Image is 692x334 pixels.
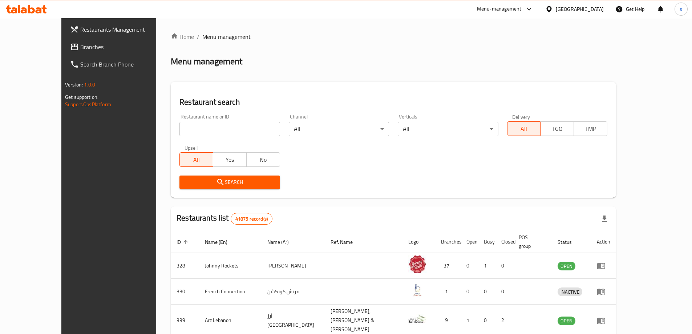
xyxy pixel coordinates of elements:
button: All [179,152,213,167]
th: Open [461,231,478,253]
td: 0 [495,253,513,279]
span: OPEN [558,317,575,325]
button: Search [179,176,280,189]
span: 1.0.0 [84,80,95,89]
td: 330 [171,279,199,305]
a: Restaurants Management [64,21,177,38]
button: TGO [540,121,574,136]
div: Menu [597,261,610,270]
th: Busy [478,231,495,253]
span: OPEN [558,262,575,270]
div: [GEOGRAPHIC_DATA] [556,5,604,13]
span: Name (Ar) [267,238,298,246]
span: Search Branch Phone [80,60,171,69]
td: 37 [435,253,461,279]
span: Yes [216,154,244,165]
button: All [507,121,541,136]
td: 328 [171,253,199,279]
td: 0 [495,279,513,305]
td: Johnny Rockets [199,253,262,279]
h2: Menu management [171,56,242,67]
img: Johnny Rockets [408,255,426,273]
button: TMP [574,121,607,136]
div: Menu [597,287,610,296]
span: s [680,5,682,13]
td: 0 [461,253,478,279]
td: French Connection [199,279,262,305]
td: 0 [461,279,478,305]
span: Ref. Name [331,238,362,246]
span: No [250,154,277,165]
label: Upsell [185,145,198,150]
th: Action [591,231,616,253]
div: Export file [596,210,613,228]
span: Menu management [202,32,251,41]
span: Name (En) [205,238,237,246]
span: ID [177,238,190,246]
a: Search Branch Phone [64,56,177,73]
li: / [197,32,199,41]
button: No [246,152,280,167]
div: All [398,122,498,136]
div: All [289,122,389,136]
img: Arz Lebanon [408,310,426,328]
th: Logo [402,231,435,253]
span: Version: [65,80,83,89]
img: French Connection [408,281,426,299]
span: 41875 record(s) [231,216,272,222]
div: Menu-management [477,5,522,13]
nav: breadcrumb [171,32,616,41]
th: Branches [435,231,461,253]
td: [PERSON_NAME] [262,253,325,279]
span: INACTIVE [558,288,582,296]
a: Branches [64,38,177,56]
span: All [510,124,538,134]
div: Total records count [231,213,272,225]
td: 1 [435,279,461,305]
td: فرنش كونكشن [262,279,325,305]
span: All [183,154,210,165]
span: Branches [80,43,171,51]
h2: Restaurant search [179,97,607,108]
span: TMP [577,124,604,134]
span: POS group [519,233,543,250]
span: Search [185,178,274,187]
a: Home [171,32,194,41]
td: 0 [478,279,495,305]
input: Search for restaurant name or ID.. [179,122,280,136]
td: 1 [478,253,495,279]
a: Support.OpsPlatform [65,100,111,109]
label: Delivery [512,114,530,119]
div: Menu [597,316,610,325]
span: Get support on: [65,92,98,102]
h2: Restaurants list [177,213,272,225]
span: Restaurants Management [80,25,171,34]
span: TGO [543,124,571,134]
span: Status [558,238,581,246]
th: Closed [495,231,513,253]
button: Yes [213,152,247,167]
